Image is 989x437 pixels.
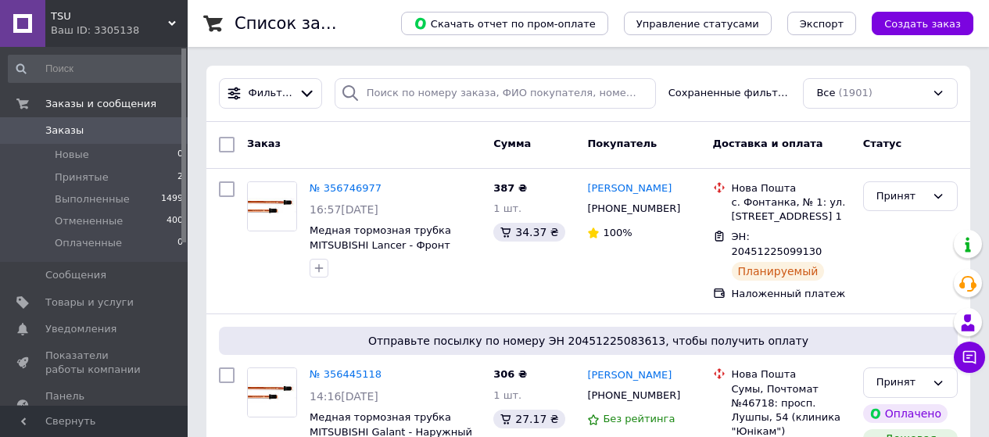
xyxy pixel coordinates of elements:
div: [PHONE_NUMBER] [584,385,683,406]
span: Сумма [493,138,531,149]
span: Доставка и оплата [713,138,823,149]
div: с. Фонтанка, № 1: ул. [STREET_ADDRESS] 1 [732,195,851,224]
span: 387 ₴ [493,182,527,194]
div: Наложенный платеж [732,287,851,301]
button: Чат с покупателем [954,342,985,373]
a: [PERSON_NAME] [587,368,672,383]
span: TSU [51,9,168,23]
a: Создать заказ [856,17,973,29]
span: Оплаченные [55,236,122,250]
img: Фото товару [248,182,296,231]
a: Фото товару [247,181,297,231]
span: Товары и услуги [45,296,134,310]
span: Управление статусами [636,18,759,30]
div: 34.37 ₴ [493,223,564,242]
div: 27.17 ₴ [493,410,564,428]
a: Фото товару [247,367,297,417]
span: Заказ [247,138,281,149]
span: Выполненные [55,192,130,206]
span: Панель управления [45,389,145,417]
div: Планируемый [732,262,825,281]
span: Заказы [45,124,84,138]
span: 0 [177,236,183,250]
span: 16:57[DATE] [310,203,378,216]
button: Скачать отчет по пром-оплате [401,12,608,35]
span: Без рейтинга [603,413,675,424]
button: Управление статусами [624,12,772,35]
span: Покупатель [587,138,657,149]
span: Сохраненные фильтры: [668,86,791,101]
div: Принят [876,188,926,205]
span: ЭН: 20451225099130 [732,231,822,257]
a: Медная тормозная трубка MITSUBISHI Lancer - Фронт Правый (116 600 116) - 1300 (CB1A) [310,224,462,280]
h1: Список заказов [235,14,369,33]
span: Отправьте посылку по номеру ЭН 20451225083613, чтобы получить оплату [225,333,951,349]
a: № 356445118 [310,368,382,380]
span: Отмененные [55,214,123,228]
span: 100% [603,227,632,238]
span: 1 шт. [493,202,521,214]
span: (1901) [839,87,873,99]
button: Создать заказ [872,12,973,35]
span: 0 [177,148,183,162]
img: Фото товару [248,368,296,417]
span: Создать заказ [884,18,961,30]
span: 306 ₴ [493,368,527,380]
span: Принятые [55,170,109,184]
div: Нова Пошта [732,367,851,381]
span: Скачать отчет по пром-оплате [414,16,596,30]
span: Статус [863,138,902,149]
span: Сообщения [45,268,106,282]
span: 400 [167,214,183,228]
span: Экспорт [800,18,844,30]
span: Новые [55,148,89,162]
span: Уведомления [45,322,116,336]
input: Поиск по номеру заказа, ФИО покупателя, номеру телефона, Email, номеру накладной [335,78,656,109]
span: Все [816,86,835,101]
span: 2 [177,170,183,184]
div: Оплачено [863,404,948,423]
div: Ваш ID: 3305138 [51,23,188,38]
div: Нова Пошта [732,181,851,195]
span: Заказы и сообщения [45,97,156,111]
a: [PERSON_NAME] [587,181,672,196]
span: 1 шт. [493,389,521,401]
span: 1499 [161,192,183,206]
input: Поиск [8,55,185,83]
div: Принят [876,374,926,391]
button: Экспорт [787,12,856,35]
span: Показатели работы компании [45,349,145,377]
a: № 356746977 [310,182,382,194]
span: 14:16[DATE] [310,390,378,403]
div: [PHONE_NUMBER] [584,199,683,219]
span: Фильтры [249,86,293,101]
